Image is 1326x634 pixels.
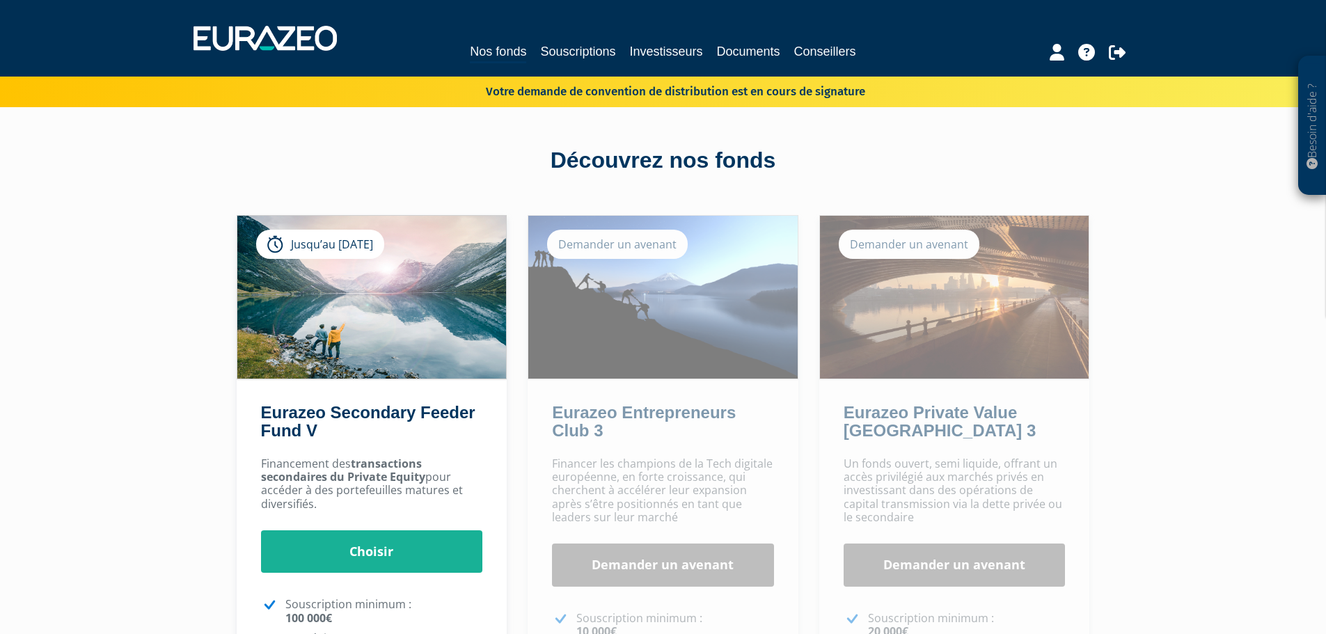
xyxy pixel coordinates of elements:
[261,530,483,573] a: Choisir
[470,42,526,63] a: Nos fonds
[552,403,736,440] a: Eurazeo Entrepreneurs Club 3
[540,42,615,61] a: Souscriptions
[261,456,425,484] strong: transactions secondaires du Private Equity
[844,403,1036,440] a: Eurazeo Private Value [GEOGRAPHIC_DATA] 3
[820,216,1089,379] img: Eurazeo Private Value Europe 3
[794,42,856,61] a: Conseillers
[261,403,475,440] a: Eurazeo Secondary Feeder Fund V
[717,42,780,61] a: Documents
[267,145,1060,177] div: Découvrez nos fonds
[839,230,979,259] div: Demander un avenant
[552,457,774,524] p: Financer les champions de la Tech digitale européenne, en forte croissance, qui cherchent à accél...
[194,26,337,51] img: 1732889491-logotype_eurazeo_blanc_rvb.png
[445,80,865,100] p: Votre demande de convention de distribution est en cours de signature
[528,216,798,379] img: Eurazeo Entrepreneurs Club 3
[552,544,774,587] a: Demander un avenant
[256,230,384,259] div: Jusqu’au [DATE]
[844,544,1066,587] a: Demander un avenant
[261,457,483,511] p: Financement des pour accéder à des portefeuilles matures et diversifiés.
[844,457,1066,524] p: Un fonds ouvert, semi liquide, offrant un accès privilégié aux marchés privés en investissant dan...
[1304,63,1320,189] p: Besoin d'aide ?
[629,42,702,61] a: Investisseurs
[237,216,507,379] img: Eurazeo Secondary Feeder Fund V
[285,598,483,624] p: Souscription minimum :
[285,610,332,626] strong: 100 000€
[547,230,688,259] div: Demander un avenant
